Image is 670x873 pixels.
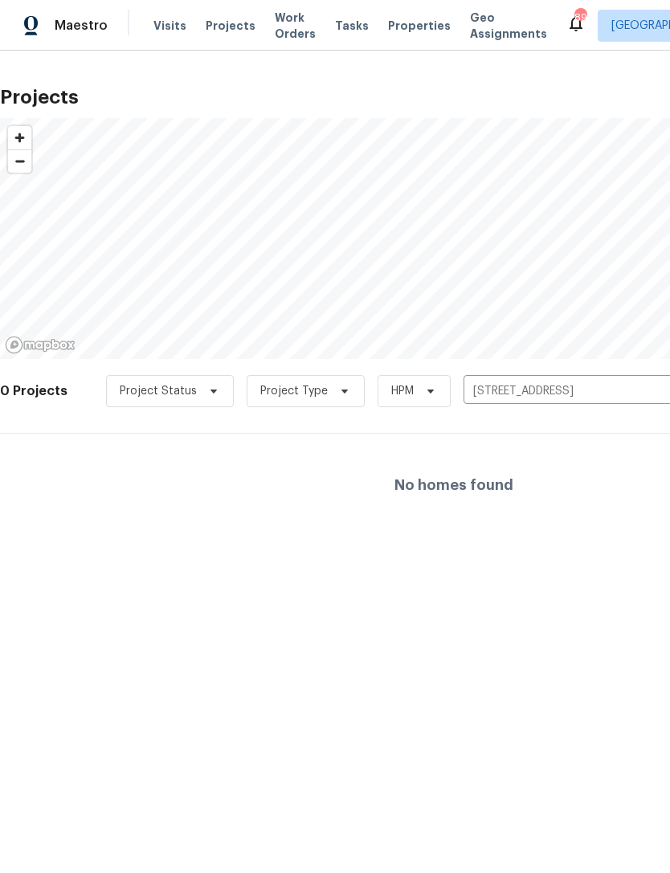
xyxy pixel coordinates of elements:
[8,126,31,149] button: Zoom in
[153,18,186,34] span: Visits
[574,10,586,26] div: 89
[5,336,76,354] a: Mapbox homepage
[8,150,31,173] span: Zoom out
[260,383,328,399] span: Project Type
[391,383,414,399] span: HPM
[388,18,451,34] span: Properties
[120,383,197,399] span: Project Status
[275,10,316,42] span: Work Orders
[8,149,31,173] button: Zoom out
[464,379,648,404] input: Search projects
[55,18,108,34] span: Maestro
[394,477,513,493] h4: No homes found
[470,10,547,42] span: Geo Assignments
[335,20,369,31] span: Tasks
[206,18,255,34] span: Projects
